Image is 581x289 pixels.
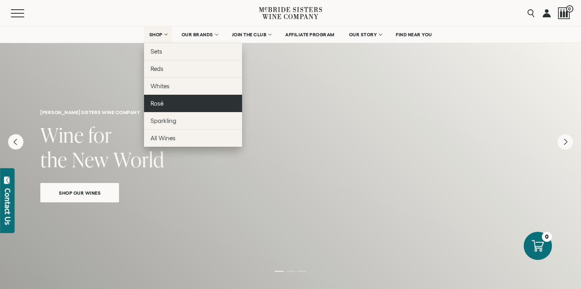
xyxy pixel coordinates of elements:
a: Sets [144,43,242,60]
button: Next [558,134,573,150]
span: Sparkling [150,117,176,124]
span: OUR STORY [349,32,377,37]
li: Page dot 3 [297,271,306,272]
span: OUR BRANDS [182,32,213,37]
span: SHOP [149,32,163,37]
li: Page dot 1 [275,271,284,272]
span: Shop Our Wines [45,188,115,198]
a: OUR STORY [344,27,387,43]
a: Sparkling [144,112,242,129]
li: Page dot 2 [286,271,295,272]
span: Sets [150,48,162,55]
span: Wine [40,121,84,149]
span: 0 [566,5,573,12]
button: Mobile Menu Trigger [11,9,40,17]
button: Previous [8,134,23,150]
span: World [113,146,164,173]
span: New [72,146,109,173]
a: Whites [144,77,242,95]
a: All Wines [144,129,242,147]
span: the [40,146,67,173]
a: SHOP [144,27,172,43]
a: JOIN THE CLUB [227,27,276,43]
span: AFFILIATE PROGRAM [285,32,334,37]
span: Reds [150,65,163,72]
a: Rosé [144,95,242,112]
span: Whites [150,83,169,89]
div: Contact Us [4,188,12,225]
span: JOIN THE CLUB [232,32,267,37]
span: for [88,121,112,149]
h6: [PERSON_NAME] sisters wine company [40,110,541,115]
a: FIND NEAR YOU [391,27,437,43]
a: Reds [144,60,242,77]
span: All Wines [150,135,176,141]
span: Rosé [150,100,163,107]
a: AFFILIATE PROGRAM [280,27,340,43]
a: OUR BRANDS [176,27,223,43]
span: FIND NEAR YOU [396,32,432,37]
a: Shop Our Wines [40,183,119,202]
div: 0 [542,232,552,242]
